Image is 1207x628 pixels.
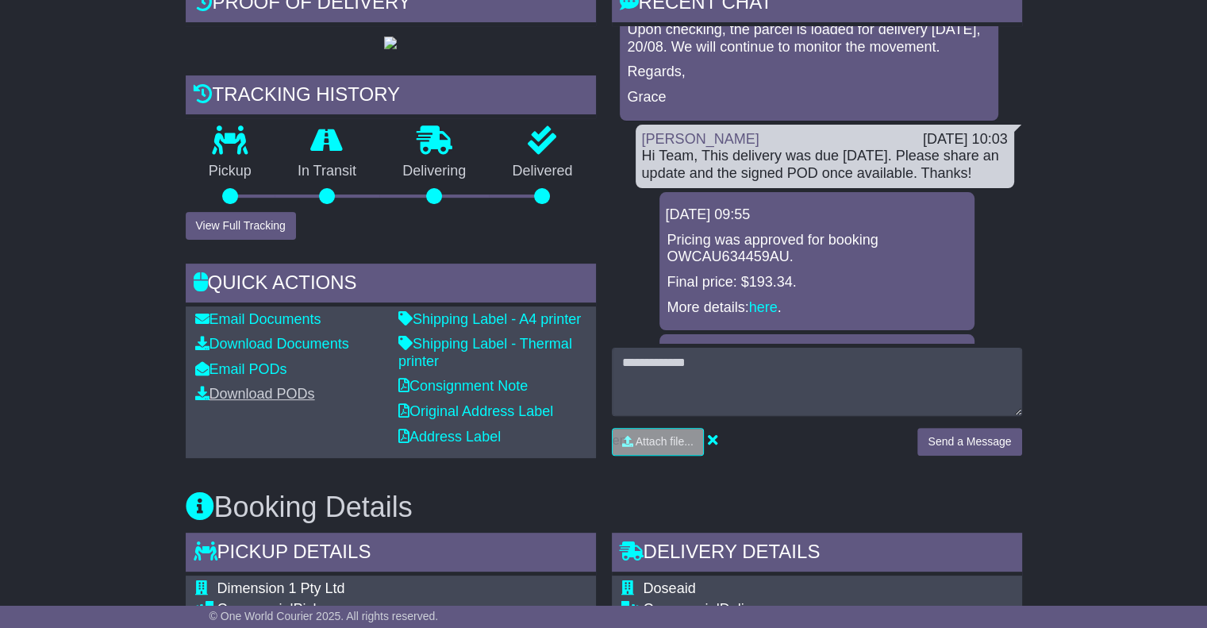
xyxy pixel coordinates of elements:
h3: Booking Details [186,491,1022,523]
img: GetPodImage [384,37,397,49]
a: Download PODs [195,386,315,402]
a: Email PODs [195,361,287,377]
p: Grace [628,89,990,106]
span: Doseaid [644,580,696,596]
p: Upon checking, the parcel is loaded for delivery [DATE], 20/08. We will continue to monitor the m... [628,21,990,56]
span: © One World Courier 2025. All rights reserved. [209,610,439,622]
div: Delivery Details [612,533,1022,576]
p: In Transit [275,163,379,180]
span: Commercial [644,601,720,617]
a: [PERSON_NAME] [642,131,759,147]
span: Dimension 1 Pty Ltd [217,580,345,596]
div: Hi Team, This delivery was due [DATE]. Please share an update and the signed POD once available. ... [642,148,1008,182]
a: Original Address Label [398,403,553,419]
a: here [749,299,778,315]
div: Pickup [217,601,523,618]
a: Shipping Label - A4 printer [398,311,581,327]
p: Regards, [628,64,990,81]
div: [DATE] 10:03 [923,131,1008,148]
a: Download Documents [195,336,349,352]
a: Email Documents [195,311,321,327]
button: View Full Tracking [186,212,296,240]
p: Delivering [379,163,489,180]
div: Tracking history [186,75,596,118]
p: Pickup [186,163,275,180]
p: Final price: $193.34. [667,274,967,291]
span: Commercial [217,601,294,617]
p: Pricing was approved for booking OWCAU634459AU. [667,232,967,266]
div: [DATE] 09:55 [666,206,968,224]
a: Address Label [398,429,501,445]
p: Delivered [489,163,595,180]
a: Consignment Note [398,378,528,394]
a: Shipping Label - Thermal printer [398,336,572,369]
button: Send a Message [917,428,1021,456]
p: More details: . [667,299,967,317]
div: Delivery [644,601,1003,618]
div: Pickup Details [186,533,596,576]
div: Quick Actions [186,264,596,306]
